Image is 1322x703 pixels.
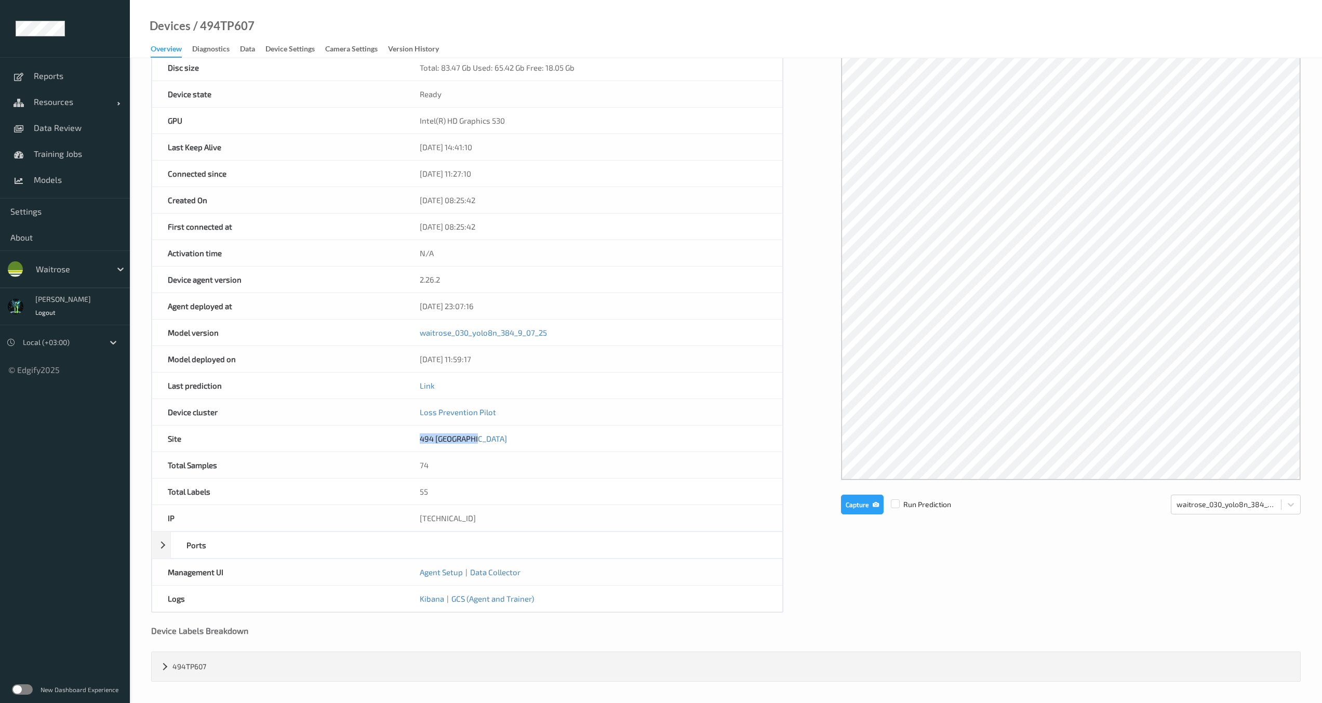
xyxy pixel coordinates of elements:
div: Ports [152,532,783,559]
button: Capture [841,495,884,514]
div: 74 [404,452,782,478]
span: Run Prediction [884,499,951,510]
div: Management UI [152,559,404,585]
a: Overview [151,42,192,58]
div: Diagnostics [192,44,230,57]
div: Data [240,44,255,57]
div: IP [152,505,404,531]
a: Camera Settings [325,42,388,57]
div: Created On [152,187,404,213]
div: First connected at [152,214,404,240]
div: Device agent version [152,267,404,293]
div: 494TP607 [152,652,1300,681]
div: Ports [171,532,416,558]
div: Intel(R) HD Graphics 530 [404,108,782,134]
a: Data Collector [470,567,520,577]
div: Version History [388,44,439,57]
a: waitrose_030_yolo8n_384_9_07_25 [420,328,547,337]
div: Total: 83.47 Gb Used: 65.42 Gb Free: 18.05 Gb [404,55,782,81]
div: Model version [152,320,404,346]
div: Device cluster [152,399,404,425]
a: Data [240,42,265,57]
div: [DATE] 14:41:10 [404,134,782,160]
div: Disc size [152,55,404,81]
a: Agent Setup [420,567,463,577]
a: Link [420,381,435,390]
div: [DATE] 23:07:16 [404,293,782,319]
div: Total Samples [152,452,404,478]
div: Ready [404,81,782,107]
div: Camera Settings [325,44,378,57]
div: [DATE] 11:59:17 [404,346,782,372]
span: | [463,567,470,577]
a: 494 [GEOGRAPHIC_DATA] [420,434,507,443]
a: Version History [388,42,449,57]
div: Overview [151,44,182,58]
div: 2.26.2 [404,267,782,293]
div: [DATE] 08:25:42 [404,187,782,213]
div: [DATE] 08:25:42 [404,214,782,240]
div: Site [152,426,404,452]
div: Connected since [152,161,404,187]
div: Last Keep Alive [152,134,404,160]
a: Devices [150,21,191,31]
div: Model deployed on [152,346,404,372]
a: Kibana [420,594,444,603]
div: Device Labels Breakdown [151,626,1301,636]
div: [DATE] 11:27:10 [404,161,782,187]
div: Logs [152,586,404,612]
a: Loss Prevention Pilot [420,407,496,417]
div: 55 [404,479,782,505]
div: Activation time [152,240,404,266]
div: / 494TP607 [191,21,255,31]
div: Device state [152,81,404,107]
div: GPU [152,108,404,134]
div: Last prediction [152,373,404,399]
a: GCS (Agent and Trainer) [451,594,534,603]
div: Agent deployed at [152,293,404,319]
a: Diagnostics [192,42,240,57]
div: [TECHNICAL_ID] [404,505,782,531]
div: Total Labels [152,479,404,505]
span: | [444,594,451,603]
a: Device Settings [265,42,325,57]
div: Device Settings [265,44,315,57]
div: N/A [404,240,782,266]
